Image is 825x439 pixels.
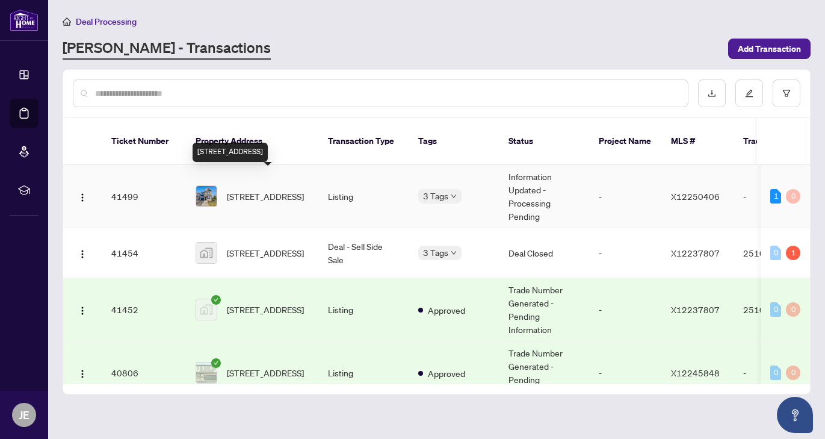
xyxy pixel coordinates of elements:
td: - [589,341,661,405]
span: home [63,17,71,26]
th: Trade Number [734,118,818,165]
span: X12245848 [671,367,720,378]
button: Add Transaction [728,39,811,59]
td: 41452 [102,278,186,341]
td: Listing [318,165,409,228]
td: Listing [318,278,409,341]
img: thumbnail-img [196,243,217,263]
th: Ticket Number [102,118,186,165]
span: [STREET_ADDRESS] [227,303,304,316]
td: Trade Number Generated - Pending Information [499,278,589,341]
span: down [451,250,457,256]
td: Information Updated - Processing Pending [499,165,589,228]
button: Logo [73,187,92,206]
div: 0 [770,246,781,260]
td: 2510274 [734,278,818,341]
div: 0 [770,366,781,380]
span: 3 Tags [423,189,448,203]
button: Logo [73,243,92,263]
span: edit [745,89,753,98]
span: Approved [428,304,465,317]
span: X12237807 [671,248,720,258]
td: 41454 [102,228,186,278]
span: down [451,193,457,199]
span: Add Transaction [738,39,801,58]
td: 41499 [102,165,186,228]
td: Deal Closed [499,228,589,278]
span: filter [782,89,791,98]
span: check-circle [211,295,221,305]
th: MLS # [661,118,734,165]
th: Property Address [186,118,318,165]
span: Deal Processing [76,16,137,27]
th: Project Name [589,118,661,165]
img: thumbnail-img [196,363,217,383]
span: [STREET_ADDRESS] [227,190,304,203]
a: [PERSON_NAME] - Transactions [63,38,271,60]
td: 40806 [102,341,186,405]
button: filter [773,79,800,107]
th: Status [499,118,589,165]
td: - [589,165,661,228]
span: X12237807 [671,304,720,315]
img: Logo [78,193,87,202]
span: X12250406 [671,191,720,202]
td: - [589,228,661,278]
td: Trade Number Generated - Pending Information [499,341,589,405]
button: Open asap [777,397,813,433]
button: Logo [73,363,92,382]
td: Listing [318,341,409,405]
th: Transaction Type [318,118,409,165]
div: 0 [786,366,800,380]
td: Deal - Sell Side Sale [318,228,409,278]
img: Logo [78,306,87,316]
td: - [589,278,661,341]
div: 1 [770,189,781,204]
td: - [734,165,818,228]
th: Tags [409,118,499,165]
span: [STREET_ADDRESS] [227,366,304,379]
td: 2510274 [734,228,818,278]
div: 0 [786,189,800,204]
div: 1 [786,246,800,260]
button: edit [735,79,763,107]
img: logo [10,9,39,31]
span: 3 Tags [423,246,448,260]
span: [STREET_ADDRESS] [227,246,304,260]
span: download [708,89,716,98]
img: Logo [78,249,87,259]
img: thumbnail-img [196,299,217,320]
div: 0 [786,302,800,317]
span: check-circle [211,358,221,368]
button: download [698,79,726,107]
img: Logo [78,369,87,379]
div: 0 [770,302,781,317]
span: JE [19,406,29,423]
td: - [734,341,818,405]
button: Logo [73,300,92,319]
img: thumbnail-img [196,186,217,207]
div: [STREET_ADDRESS] [193,143,268,162]
span: Approved [428,367,465,380]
